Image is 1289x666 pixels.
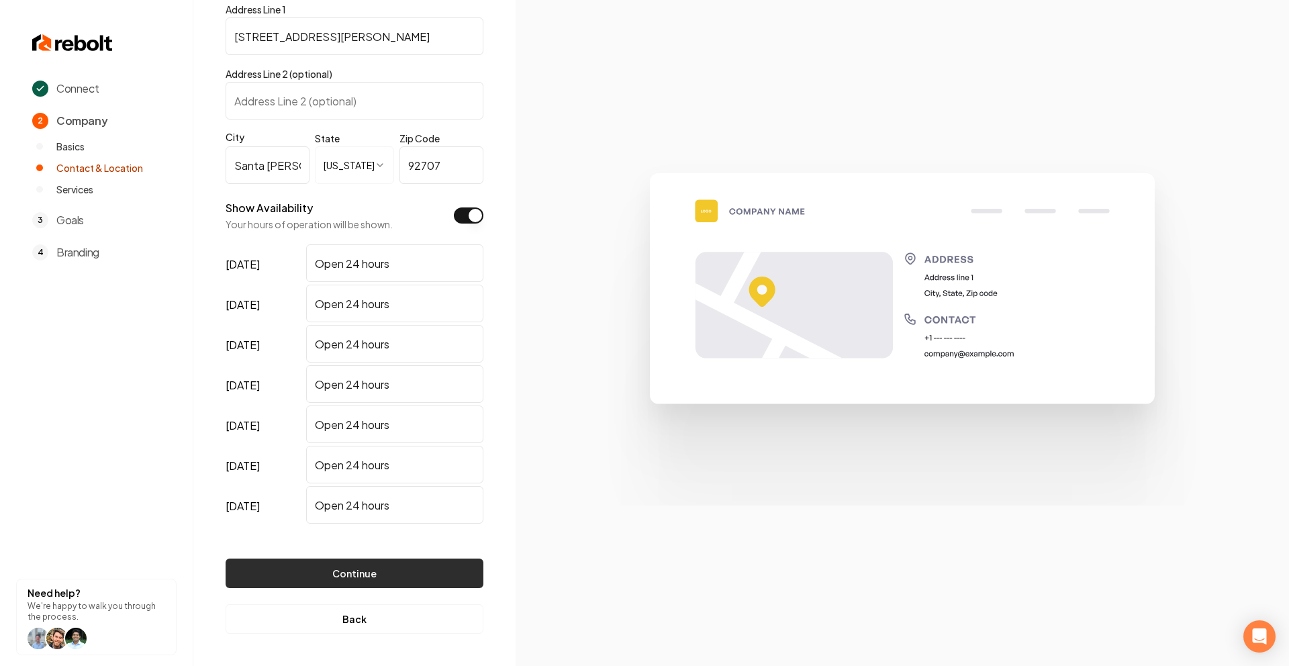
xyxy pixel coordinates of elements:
span: 2 [32,113,48,129]
strong: Need help? [28,587,81,599]
label: Address Line 2 (optional) [226,68,332,80]
div: Open Intercom Messenger [1243,620,1276,653]
input: Address Line 2 (optional) [226,82,483,120]
span: Services [56,183,93,196]
input: Enter hours [306,365,483,403]
label: [DATE] [226,446,301,486]
span: Branding [56,244,99,260]
label: [DATE] [226,406,301,446]
span: Company [56,113,107,129]
input: Enter hours [306,244,483,282]
img: help icon Will [46,628,68,649]
span: Connect [56,81,99,97]
input: Zip Code [399,146,483,184]
span: 4 [32,244,48,260]
label: [DATE] [226,244,301,285]
p: Your hours of operation will be shown. [226,218,393,231]
label: State [315,132,340,144]
label: [DATE] [226,285,301,325]
input: Enter hours [306,446,483,483]
input: Enter hours [306,285,483,322]
button: Continue [226,559,483,588]
label: [DATE] [226,486,301,526]
img: Google Business Profile [580,160,1225,506]
button: Back [226,604,483,634]
img: help icon arwin [65,628,87,649]
input: Address Line 1 [226,17,483,55]
img: Rebolt Logo [32,32,113,54]
p: We're happy to walk you through the process. [28,601,165,622]
label: Zip Code [399,132,440,144]
input: Enter hours [306,406,483,443]
span: Contact & Location [56,161,143,175]
span: Basics [56,140,85,153]
img: help icon Will [28,628,49,649]
input: City [226,146,309,184]
label: [DATE] [226,365,301,406]
span: 3 [32,212,48,228]
input: Enter hours [306,486,483,524]
label: [DATE] [226,325,301,365]
label: Show Availability [226,201,313,215]
input: Enter hours [306,325,483,363]
span: Goals [56,212,84,228]
label: Address Line 1 [226,3,286,15]
button: Need help?We're happy to walk you through the process.help icon Willhelp icon Willhelp icon arwin [16,579,177,655]
label: City [226,130,309,144]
